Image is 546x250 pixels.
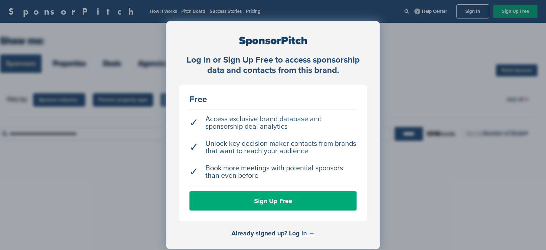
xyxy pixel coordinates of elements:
[189,191,357,211] a: Sign Up Free
[189,112,357,134] li: Access exclusive brand database and sponsorship deal analytics
[189,161,357,183] li: Book more meetings with potential sponsors than even before
[189,144,198,151] span: ✓
[189,137,357,159] li: Unlock key decision maker contacts from brands that want to reach your audience
[189,95,357,104] div: Free
[231,229,315,237] a: Already signed up? Log in →
[179,55,367,76] div: Log In or Sign Up Free to access sponsorship data and contacts from this brand.
[189,168,198,176] span: ✓
[189,119,198,127] span: ✓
